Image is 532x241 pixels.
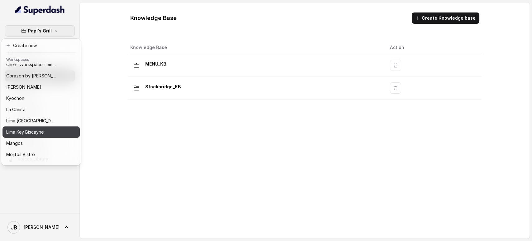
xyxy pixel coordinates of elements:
[6,128,44,136] p: Lima Key Biscayne
[5,25,75,37] button: Papi's Grill
[6,117,56,125] p: Lima [GEOGRAPHIC_DATA]
[1,39,81,165] div: Papi's Grill
[6,151,35,158] p: Mojitos Bistro
[2,54,80,64] header: Workspaces
[6,106,26,113] p: La Cañita
[2,40,80,51] button: Create new
[6,72,56,80] p: Corazon by [PERSON_NAME]
[28,27,52,35] p: Papi's Grill
[6,162,24,170] p: Moreiras
[6,61,56,68] p: Client Workspace Template
[6,95,24,102] p: Kyochon
[6,140,23,147] p: Mangos
[6,83,41,91] p: [PERSON_NAME]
